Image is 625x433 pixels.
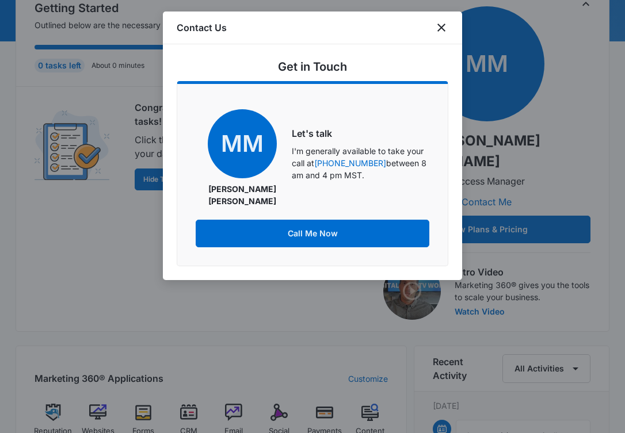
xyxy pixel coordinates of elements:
span: MM [208,109,277,178]
p: I'm generally available to take your call at between 8 am and 4 pm MST. [292,145,429,181]
button: close [435,21,448,35]
h5: Get in Touch [278,58,347,75]
button: Call Me Now [196,220,429,247]
h1: Contact Us [177,21,227,35]
a: [PHONE_NUMBER] [314,158,386,168]
p: [PERSON_NAME] [PERSON_NAME] [196,183,289,207]
h6: Let's talk [292,127,429,140]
